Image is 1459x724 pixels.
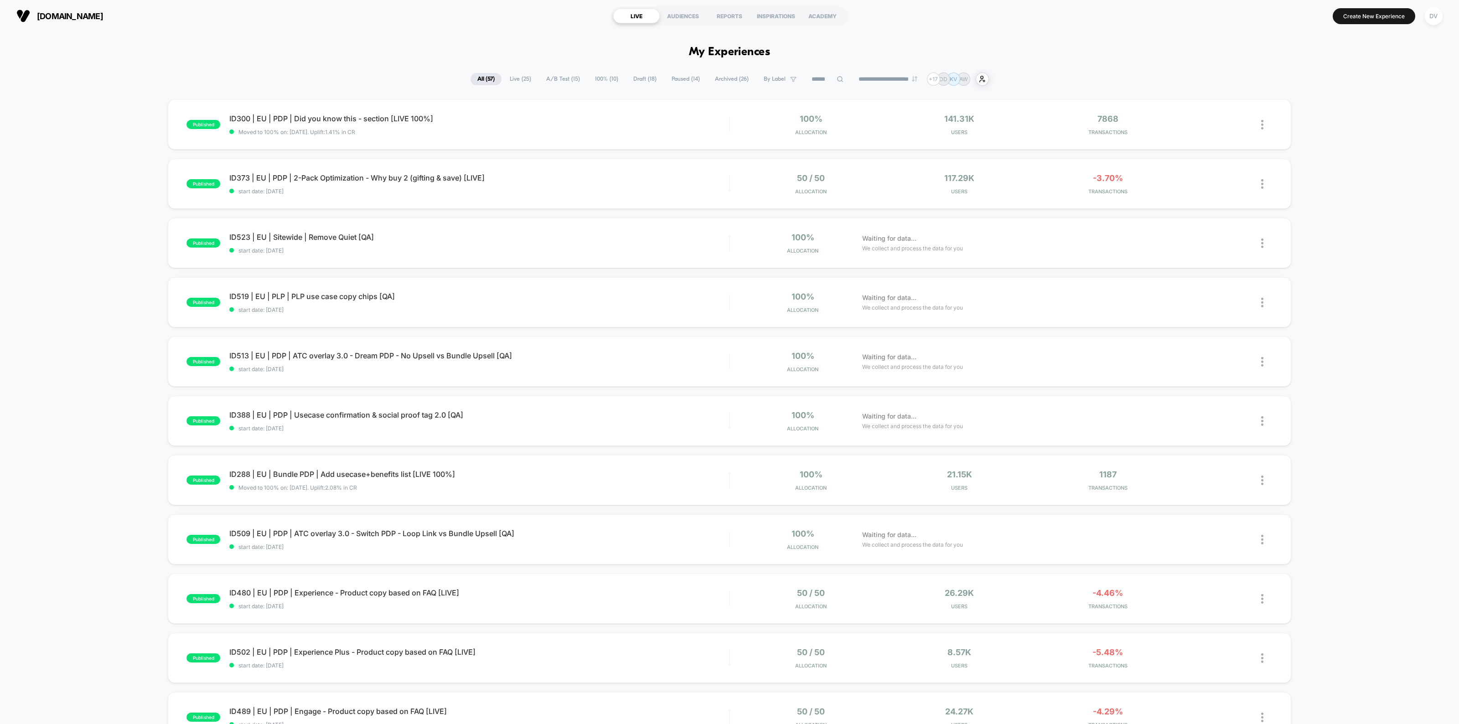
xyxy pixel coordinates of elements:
[797,173,825,183] span: 50 / 50
[186,238,220,248] span: published
[708,73,755,85] span: Archived ( 26 )
[229,603,729,610] span: start date: [DATE]
[1036,485,1180,491] span: TRANSACTIONS
[800,114,823,124] span: 100%
[229,188,729,195] span: start date: [DATE]
[229,529,729,538] span: ID509 | EU | PDP | ATC overlay 3.0 - Switch PDP - Loop Link vs Bundle Upsell [QA]
[795,662,827,669] span: Allocation
[795,129,827,135] span: Allocation
[792,292,814,301] span: 100%
[1036,129,1180,135] span: TRANSACTIONS
[944,114,974,124] span: 141.31k
[238,484,357,491] span: Moved to 100% on: [DATE] . Uplift: 2.08% in CR
[1261,476,1263,485] img: close
[787,425,818,432] span: Allocation
[229,647,729,657] span: ID502 | EU | PDP | Experience Plus - Product copy based on FAQ [LIVE]
[37,11,103,21] span: [DOMAIN_NAME]
[229,425,729,432] span: start date: [DATE]
[887,188,1031,195] span: Users
[912,76,917,82] img: end
[862,411,916,421] span: Waiting for data...
[1261,713,1263,722] img: close
[186,179,220,188] span: published
[862,362,963,371] span: We collect and process the data for you
[862,422,963,430] span: We collect and process the data for you
[1261,120,1263,129] img: close
[787,366,818,372] span: Allocation
[1422,7,1445,26] button: DV
[229,351,729,360] span: ID513 | EU | PDP | ATC overlay 3.0 - Dream PDP - No Upsell vs Bundle Upsell [QA]
[947,470,972,479] span: 21.15k
[229,173,729,182] span: ID373 | EU | PDP | 2-Pack Optimization - Why buy 2 (gifting & save) [LIVE]
[1099,470,1117,479] span: 1187
[862,233,916,243] span: Waiting for data...
[887,129,1031,135] span: Users
[1261,238,1263,248] img: close
[229,233,729,242] span: ID523 | EU | Sitewide | Remove Quiet [QA]
[797,647,825,657] span: 50 / 50
[186,653,220,662] span: published
[665,73,707,85] span: Paused ( 14 )
[229,470,729,479] span: ID288 | EU | Bundle PDP | Add usecase+benefits list [LIVE 100%]
[795,485,827,491] span: Allocation
[795,603,827,610] span: Allocation
[1261,535,1263,544] img: close
[795,188,827,195] span: Allocation
[1097,114,1118,124] span: 7868
[689,46,771,59] h1: My Experiences
[238,129,355,135] span: Moved to 100% on: [DATE] . Uplift: 1.41% in CR
[14,9,106,23] button: [DOMAIN_NAME]
[186,120,220,129] span: published
[626,73,663,85] span: Draft ( 18 )
[792,410,814,420] span: 100%
[229,366,729,372] span: start date: [DATE]
[887,603,1031,610] span: Users
[1333,8,1415,24] button: Create New Experience
[764,76,786,83] span: By Label
[1092,647,1123,657] span: -5.48%
[186,535,220,544] span: published
[862,303,963,312] span: We collect and process the data for you
[787,307,818,313] span: Allocation
[539,73,587,85] span: A/B Test ( 15 )
[229,707,729,716] span: ID489 | EU | PDP | Engage - Product copy based on FAQ [LIVE]
[503,73,538,85] span: Live ( 25 )
[939,76,947,83] p: DD
[186,713,220,722] span: published
[1261,298,1263,307] img: close
[471,73,502,85] span: All ( 57 )
[229,410,729,419] span: ID388 | EU | PDP | Usecase confirmation & social proof tag 2.0 [QA]
[1092,588,1123,598] span: -4.46%
[1261,594,1263,604] img: close
[186,416,220,425] span: published
[588,73,625,85] span: 100% ( 10 )
[186,594,220,603] span: published
[862,244,963,253] span: We collect and process the data for you
[1261,357,1263,367] img: close
[229,247,729,254] span: start date: [DATE]
[1261,653,1263,663] img: close
[927,72,940,86] div: + 17
[16,9,30,23] img: Visually logo
[186,476,220,485] span: published
[1261,416,1263,426] img: close
[947,647,971,657] span: 8.57k
[186,357,220,366] span: published
[706,9,753,23] div: REPORTS
[1425,7,1443,25] div: DV
[945,707,973,716] span: 24.27k
[862,530,916,540] span: Waiting for data...
[792,529,814,538] span: 100%
[797,588,825,598] span: 50 / 50
[792,351,814,361] span: 100%
[799,9,846,23] div: ACADEMY
[229,662,729,669] span: start date: [DATE]
[1093,707,1123,716] span: -4.29%
[787,544,818,550] span: Allocation
[800,470,823,479] span: 100%
[1261,179,1263,189] img: close
[887,485,1031,491] span: Users
[1036,662,1180,669] span: TRANSACTIONS
[229,306,729,313] span: start date: [DATE]
[944,173,974,183] span: 117.29k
